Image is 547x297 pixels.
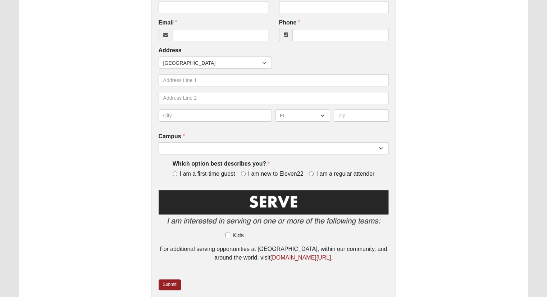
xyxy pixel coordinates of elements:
[279,19,300,27] label: Phone
[163,57,262,69] span: [GEOGRAPHIC_DATA]
[334,109,389,122] input: Zip
[159,74,389,86] input: Address Line 1
[159,245,389,262] div: For additional serving opportunities at [GEOGRAPHIC_DATA], within our community, and around the w...
[180,170,235,178] span: I am a first-time guest
[248,170,304,178] span: I am new to Eleven22
[159,19,178,27] label: Email
[159,92,389,104] input: Address Line 2
[159,109,272,122] input: City
[159,279,181,290] a: Submit
[159,46,182,55] label: Address
[309,171,314,176] input: I am a regular attender
[173,171,177,176] input: I am a first-time guest
[159,132,185,141] label: Campus
[316,170,374,178] span: I am a regular attender
[233,231,244,240] span: Kids
[173,160,270,168] label: Which option best describes you?
[159,189,389,230] img: Serve2.png
[270,255,331,261] a: [DOMAIN_NAME][URL]
[225,233,230,237] input: Kids
[241,171,246,176] input: I am new to Eleven22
